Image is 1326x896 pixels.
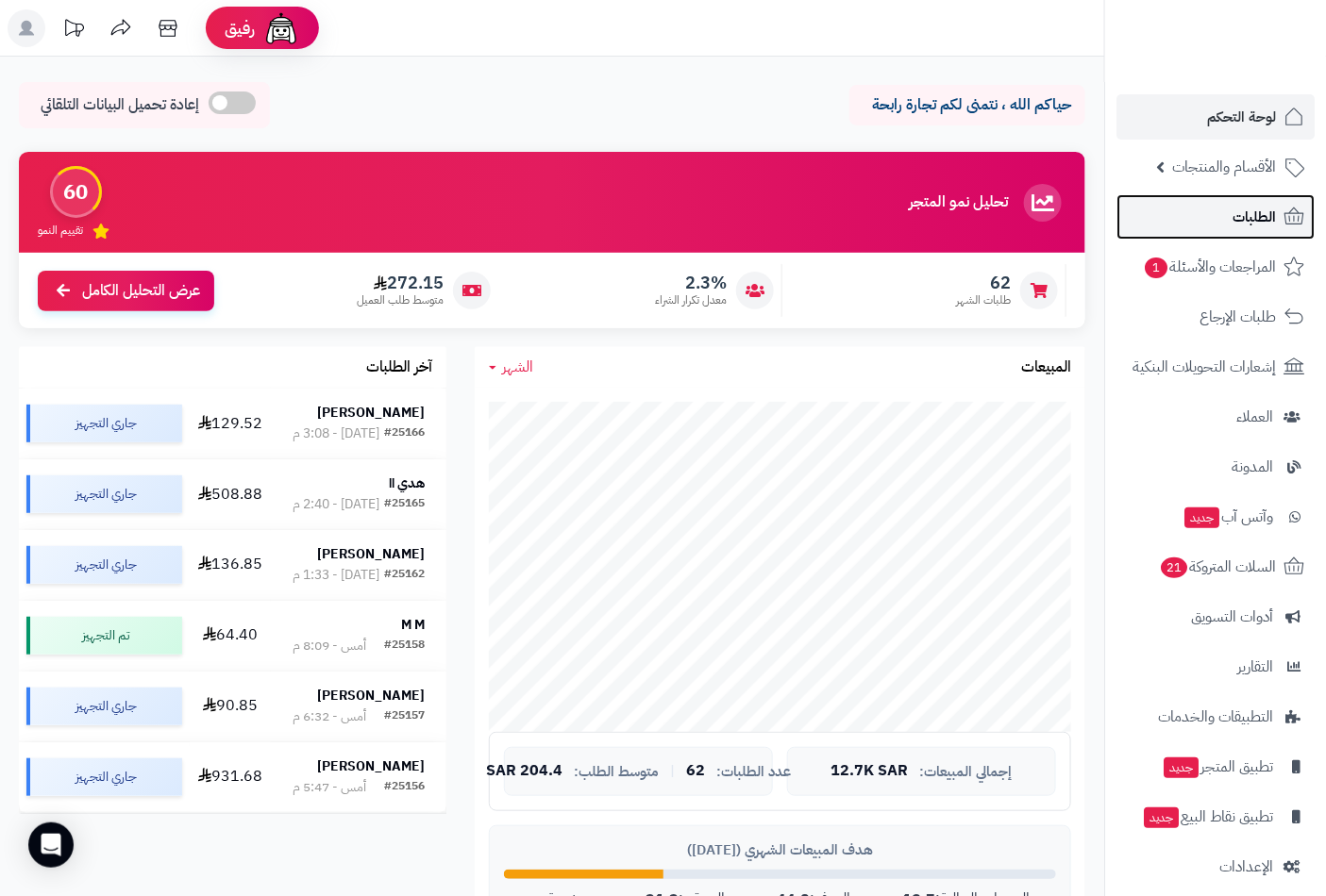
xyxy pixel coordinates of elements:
td: 508.88 [190,459,271,529]
strong: M M [401,615,425,635]
span: جديد [1184,507,1219,528]
span: التطبيقات والخدمات [1158,704,1273,730]
div: جاري التجهيز [26,405,182,442]
strong: [PERSON_NAME] [317,686,425,705]
div: Open Intercom Messenger [28,822,74,868]
span: أدوات التسويق [1191,604,1273,630]
span: تطبيق نقاط البيع [1142,804,1273,830]
span: 62 [956,273,1011,293]
div: أمس - 5:47 م [293,778,366,797]
span: معدل تكرار الشراء [655,292,727,308]
a: الشهر [489,357,533,378]
p: حياكم الله ، نتمنى لكم تجارة رابحة [864,94,1071,116]
td: 129.52 [190,389,271,458]
span: العملاء [1236,404,1273,430]
span: طلبات الشهر [956,292,1011,308]
td: 64.40 [190,601,271,671]
div: أمس - 6:32 م [293,707,366,726]
span: وآتس آب [1183,504,1273,530]
span: 21 [1160,556,1188,579]
div: جاري التجهيز [26,546,182,584]
div: #25162 [384,566,425,585]
strong: [PERSON_NAME] [317,403,425,423]
img: ai-face.png [262,9,300,47]
span: إجمالي المبيعات: [920,764,1013,780]
a: التطبيقات والخدمات [1116,694,1315,739]
span: الشهر [502,356,533,378]
td: 136.85 [190,530,271,600]
td: 90.85 [190,672,271,741]
div: جاري التجهيز [26,758,182,796]
div: [DATE] - 1:33 م [293,566,379,585]
span: إعادة تحميل البيانات التلقائي [41,94,199,116]
a: الطلبات [1116,194,1315,240]
span: 1 [1144,257,1168,279]
span: 62 [686,763,705,780]
a: العملاء [1116,394,1315,440]
span: التقارير [1237,654,1273,680]
a: تطبيق المتجرجديد [1116,744,1315,789]
a: أدوات التسويق [1116,594,1315,639]
span: متوسط الطلب: [574,764,659,780]
div: [DATE] - 3:08 م [293,424,379,443]
h3: المبيعات [1021,359,1071,376]
span: عرض التحليل الكامل [82,280,200,302]
span: السلات المتروكة [1159,554,1276,580]
strong: [PERSON_NAME] [317,544,425,564]
a: السلات المتروكة21 [1116,544,1315,589]
div: #25158 [384,637,425,655]
span: 272.15 [357,273,444,293]
span: 2.3% [655,273,727,293]
div: هدف المبيعات الشهري ([DATE]) [504,840,1056,860]
span: الإعدادات [1219,854,1273,880]
div: تم التجهيز [26,617,182,655]
span: 204.4 SAR [486,763,562,780]
span: المراجعات والأسئلة [1143,254,1276,280]
a: تطبيق نقاط البيعجديد [1116,794,1315,839]
div: جاري التجهيز [26,475,182,513]
div: #25165 [384,495,425,514]
strong: [PERSON_NAME] [317,756,425,776]
a: عرض التحليل الكامل [38,271,214,311]
span: لوحة التحكم [1207,104,1276,130]
a: التقارير [1116,644,1315,689]
a: المراجعات والأسئلة1 [1116,244,1315,290]
a: طلبات الإرجاع [1116,294,1315,340]
a: الإعدادات [1116,844,1315,889]
span: إشعارات التحويلات البنكية [1133,354,1276,380]
img: logo-2.png [1198,25,1308,64]
span: | [670,764,675,778]
a: تحديثات المنصة [50,9,97,52]
span: المدونة [1232,454,1273,480]
a: لوحة التحكم [1116,94,1315,140]
strong: هدي اا [389,473,425,493]
span: جديد [1144,807,1179,828]
a: وآتس آبجديد [1116,494,1315,539]
span: تطبيق المتجر [1162,754,1273,780]
div: #25157 [384,707,425,726]
a: المدونة [1116,444,1315,489]
span: جديد [1164,757,1199,778]
span: الطلبات [1233,204,1276,230]
span: رفيق [225,17,255,40]
a: إشعارات التحويلات البنكية [1116,344,1315,390]
span: طلبات الإرجاع [1200,304,1276,330]
span: متوسط طلب العميل [357,292,444,308]
td: 931.68 [190,742,271,812]
span: تقييم النمو [38,223,83,239]
div: جاري التجهيز [26,688,182,725]
div: #25156 [384,778,425,797]
span: عدد الطلبات: [716,764,791,780]
h3: تحليل نمو المتجر [909,194,1008,211]
span: 12.7K SAR [831,763,909,780]
span: الأقسام والمنتجات [1172,154,1276,180]
div: #25166 [384,424,425,443]
div: أمس - 8:09 م [293,637,366,655]
div: [DATE] - 2:40 م [293,495,379,514]
h3: آخر الطلبات [366,359,432,376]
